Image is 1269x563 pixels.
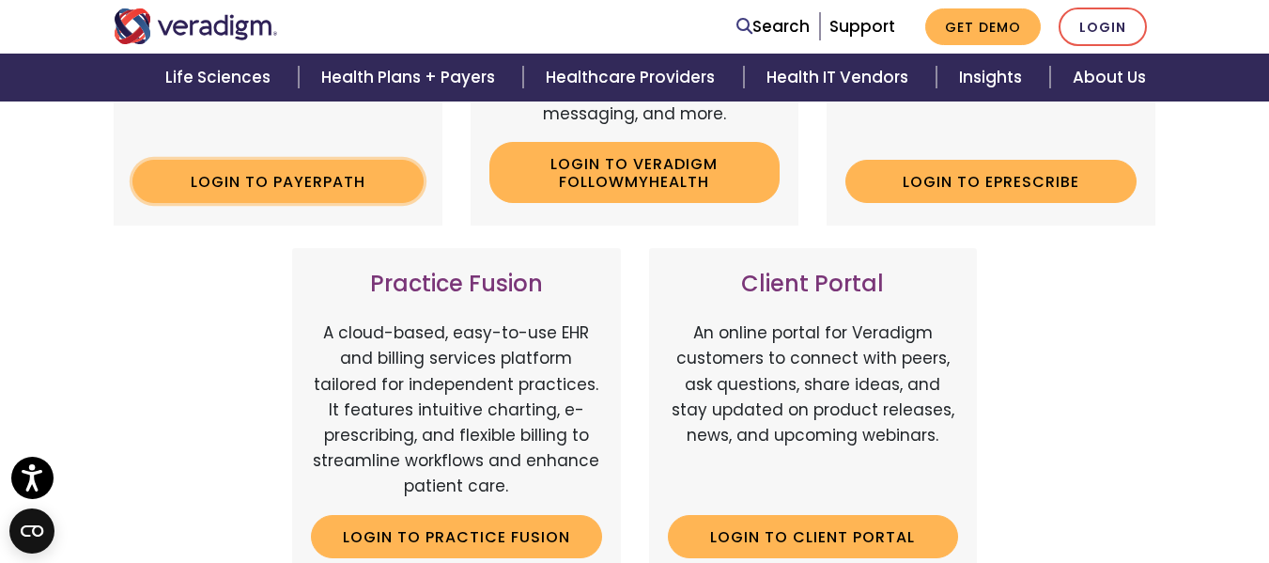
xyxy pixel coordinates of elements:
a: Get Demo [925,8,1041,45]
a: Support [829,15,895,38]
button: Open CMP widget [9,508,54,554]
h3: Client Portal [668,271,959,298]
a: Health Plans + Payers [299,54,523,102]
a: Login to Veradigm FollowMyHealth [489,142,781,203]
a: Login to Practice Fusion [311,515,602,558]
p: An online portal for Veradigm customers to connect with peers, ask questions, share ideas, and st... [668,321,959,499]
p: A cloud-based, easy-to-use EHR and billing services platform tailored for independent practices. ... [311,321,602,499]
h3: Practice Fusion [311,271,602,298]
a: Insights [936,54,1050,102]
a: Health IT Vendors [744,54,936,102]
a: Life Sciences [143,54,299,102]
a: Login [1059,8,1147,46]
a: Login to Client Portal [668,515,959,558]
a: Login to Payerpath [132,160,424,203]
a: Healthcare Providers [523,54,743,102]
a: Login to ePrescribe [845,160,1137,203]
img: Veradigm logo [114,8,278,44]
a: About Us [1050,54,1168,102]
a: Search [736,14,810,39]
